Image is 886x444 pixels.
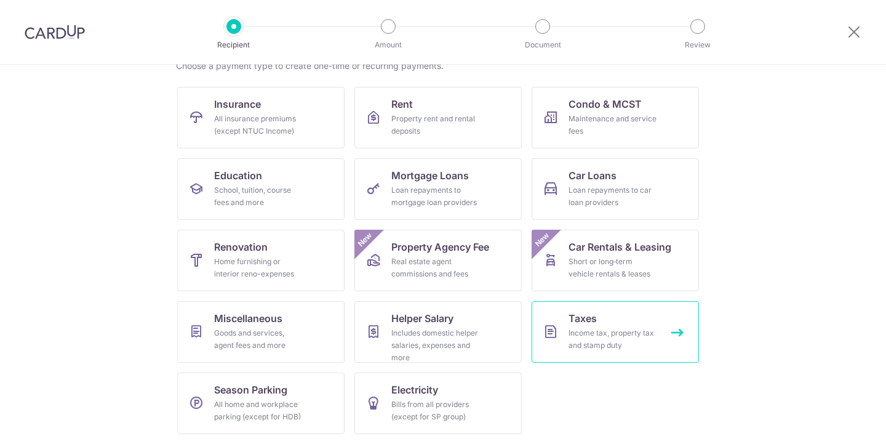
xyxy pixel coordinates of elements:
[354,230,522,291] a: Property Agency FeeReal estate agent commissions and feesNew
[214,256,303,280] div: Home furnishing or interior reno-expenses
[391,327,480,364] div: Includes domestic helper salaries, expenses and more
[391,113,480,137] div: Property rent and rental deposits
[569,113,657,137] div: Maintenance and service fees
[177,373,345,434] a: Season ParkingAll home and workplace parking (except for HDB)
[569,97,642,111] span: Condo & MCST
[214,311,282,326] span: Miscellaneous
[569,184,657,209] div: Loan repayments to car loan providers
[391,184,480,209] div: Loan repayments to mortgage loan providers
[214,113,303,137] div: All insurance premiums (except NTUC Income)
[177,301,345,363] a: MiscellaneousGoods and services, agent fees and more
[569,311,597,326] span: Taxes
[532,301,699,363] a: TaxesIncome tax, property tax and stamp duty
[354,373,522,434] a: ElectricityBills from all providers (except for SP group)
[214,168,262,183] span: Education
[355,230,375,250] span: New
[391,398,480,423] div: Bills from all providers (except for SP group)
[214,184,303,209] div: School, tuition, course fees and more
[391,97,413,111] span: Rent
[532,87,699,148] a: Condo & MCSTMaintenance and service fees
[569,256,657,280] div: Short or long‑term vehicle rentals & leases
[214,97,261,111] span: Insurance
[214,240,268,254] span: Renovation
[188,39,279,51] p: Recipient
[652,39,743,51] p: Review
[532,158,699,220] a: Car LoansLoan repayments to car loan providers
[177,230,345,291] a: RenovationHome furnishing or interior reno-expenses
[354,301,522,363] a: Helper SalaryIncludes domestic helper salaries, expenses and more
[532,230,699,291] a: Car Rentals & LeasingShort or long‑term vehicle rentals & leasesNew
[343,39,434,51] p: Amount
[391,240,489,254] span: Property Agency Fee
[569,240,671,254] span: Car Rentals & Leasing
[214,382,287,397] span: Season Parking
[176,60,710,72] div: Choose a payment type to create one-time or recurring payments.
[532,230,553,250] span: New
[391,382,438,397] span: Electricity
[177,87,345,148] a: InsuranceAll insurance premiums (except NTUC Income)
[569,168,617,183] span: Car Loans
[214,398,303,423] div: All home and workplace parking (except for HDB)
[391,311,453,326] span: Helper Salary
[497,39,588,51] p: Document
[177,158,345,220] a: EducationSchool, tuition, course fees and more
[391,256,480,280] div: Real estate agent commissions and fees
[354,158,522,220] a: Mortgage LoansLoan repayments to mortgage loan providers
[214,327,303,352] div: Goods and services, agent fees and more
[391,168,469,183] span: Mortgage Loans
[25,25,85,39] img: CardUp
[569,327,657,352] div: Income tax, property tax and stamp duty
[354,87,522,148] a: RentProperty rent and rental deposits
